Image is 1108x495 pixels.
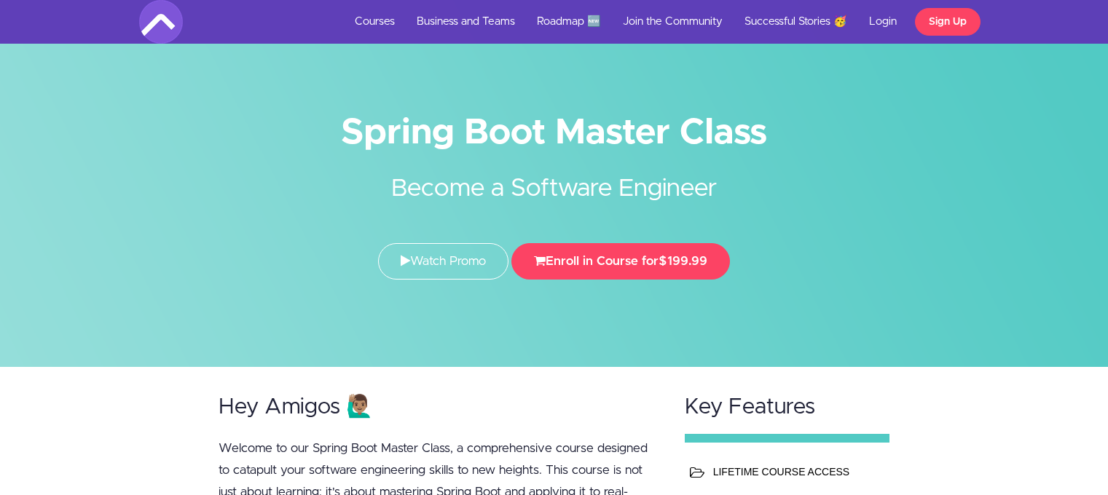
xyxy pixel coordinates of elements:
[219,395,657,419] h2: Hey Amigos 🙋🏽‍♂️
[139,116,970,149] h1: Spring Boot Master Class
[378,243,508,280] a: Watch Promo
[511,243,730,280] button: Enroll in Course for$199.99
[685,395,890,419] h2: Key Features
[915,8,981,36] a: Sign Up
[659,255,707,267] span: $199.99
[281,149,828,207] h2: Become a Software Engineer
[710,457,881,486] td: LIFETIME COURSE ACCESS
